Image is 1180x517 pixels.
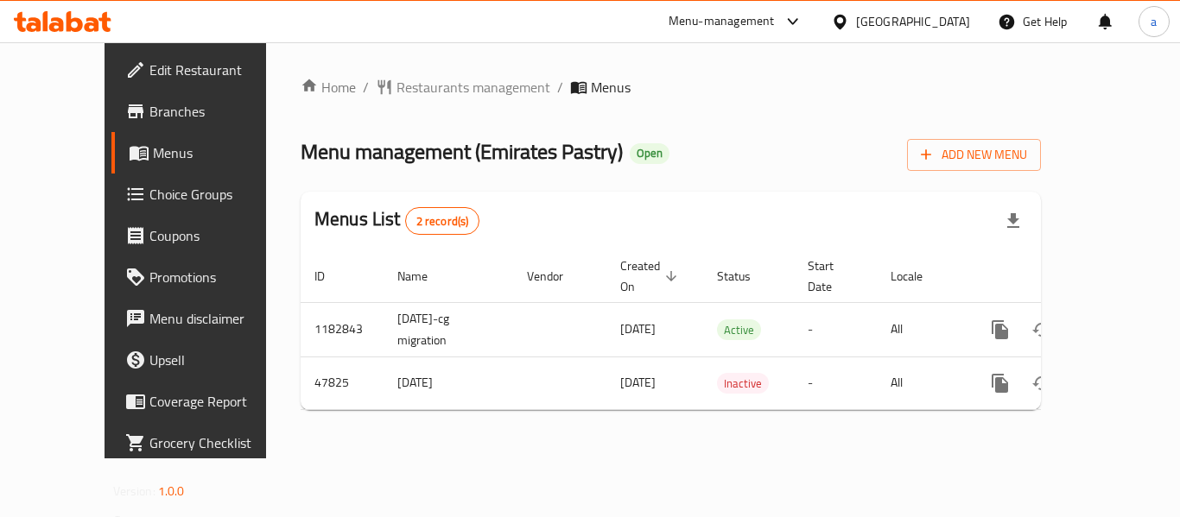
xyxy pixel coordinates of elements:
[149,101,288,122] span: Branches
[113,480,155,502] span: Version:
[376,77,550,98] a: Restaurants management
[717,374,769,394] span: Inactive
[877,302,966,356] td: All
[966,250,1159,303] th: Actions
[111,49,301,91] a: Edit Restaurant
[980,309,1021,350] button: more
[384,356,513,409] td: [DATE]
[153,142,288,163] span: Menus
[314,266,347,287] span: ID
[620,371,656,394] span: [DATE]
[149,184,288,205] span: Choice Groups
[301,356,384,409] td: 47825
[301,77,356,98] a: Home
[111,215,301,256] a: Coupons
[620,255,682,297] span: Created On
[111,381,301,422] a: Coverage Report
[149,308,288,329] span: Menu disclaimer
[794,302,877,356] td: -
[301,302,384,356] td: 1182843
[397,266,450,287] span: Name
[149,391,288,412] span: Coverage Report
[158,480,185,502] span: 1.0.0
[301,77,1041,98] nav: breadcrumb
[669,11,775,32] div: Menu-management
[111,298,301,339] a: Menu disclaimer
[907,139,1041,171] button: Add New Menu
[1021,309,1063,350] button: Change Status
[717,373,769,394] div: Inactive
[301,132,623,171] span: Menu management ( Emirates Pastry )
[891,266,945,287] span: Locale
[149,350,288,370] span: Upsell
[111,339,301,381] a: Upsell
[149,267,288,287] span: Promotions
[406,213,479,230] span: 2 record(s)
[717,320,761,340] span: Active
[301,250,1159,410] table: enhanced table
[808,255,856,297] span: Start Date
[794,356,877,409] td: -
[877,356,966,409] td: All
[980,363,1021,404] button: more
[557,77,563,98] li: /
[591,77,631,98] span: Menus
[314,206,479,235] h2: Menus List
[856,12,970,31] div: [GEOGRAPHIC_DATA]
[397,77,550,98] span: Restaurants management
[111,256,301,298] a: Promotions
[111,91,301,132] a: Branches
[363,77,369,98] li: /
[111,132,301,173] a: Menus
[630,146,669,161] span: Open
[111,173,301,215] a: Choice Groups
[717,319,761,340] div: Active
[1151,12,1157,31] span: a
[630,143,669,164] div: Open
[111,422,301,463] a: Grocery Checklist
[384,302,513,356] td: [DATE]-cg migration
[149,225,288,246] span: Coupons
[527,266,586,287] span: Vendor
[717,266,773,287] span: Status
[149,432,288,453] span: Grocery Checklist
[620,318,656,340] span: [DATE]
[149,60,288,80] span: Edit Restaurant
[1021,363,1063,404] button: Change Status
[921,144,1027,166] span: Add New Menu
